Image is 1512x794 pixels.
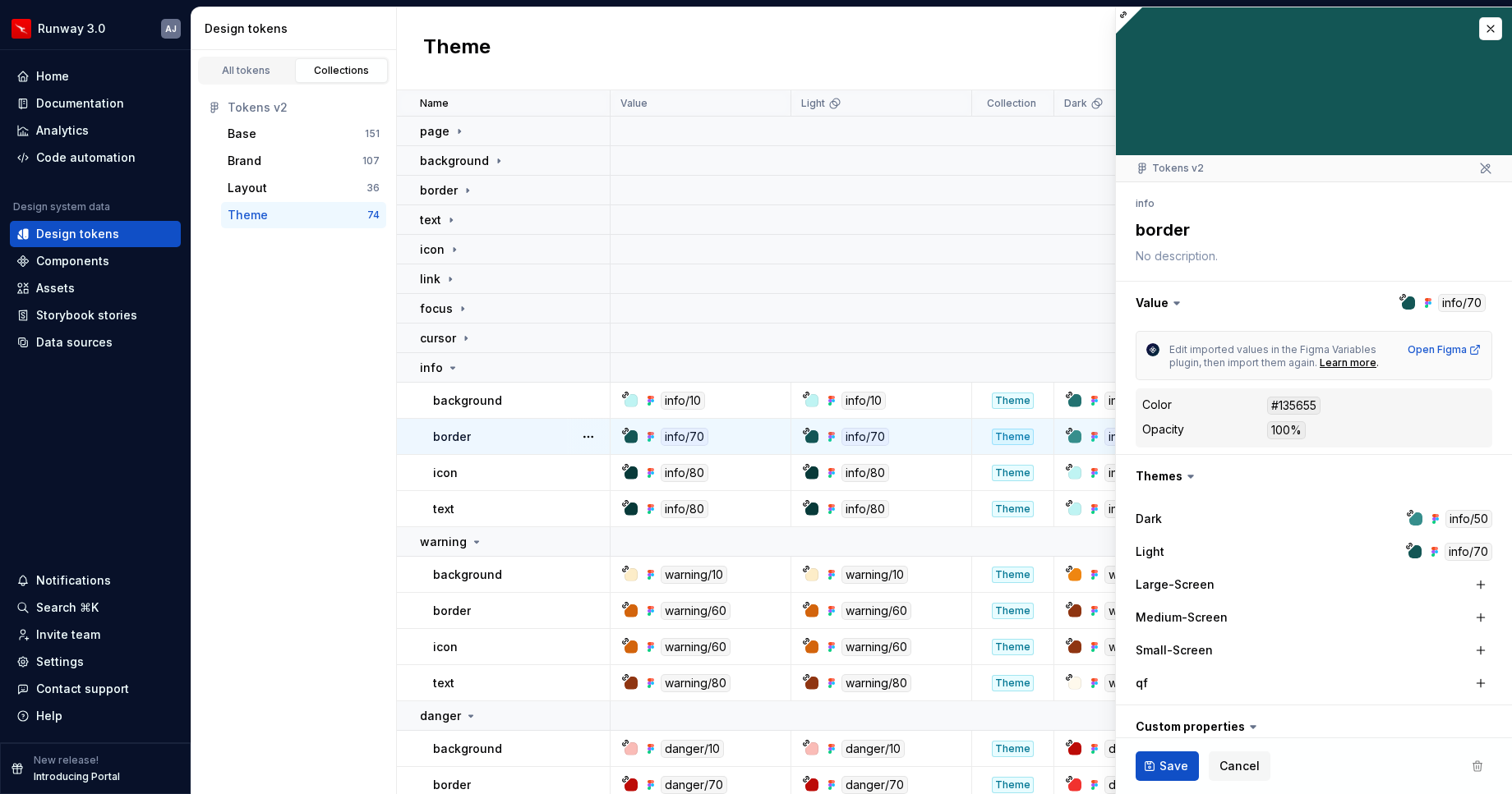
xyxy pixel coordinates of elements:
[433,465,458,481] p: icon
[992,465,1034,481] div: Theme
[1136,609,1228,626] label: Medium-Screen
[841,392,886,410] div: info/10
[1136,197,1155,209] li: info
[36,280,75,296] div: Assets
[1142,421,1184,438] div: Opacity
[221,175,386,201] a: Layout36
[1136,675,1148,691] label: qf
[228,153,261,169] div: Brand
[1136,642,1213,659] label: Small-Screen
[10,63,181,89] a: Home
[1142,397,1172,413] div: Color
[1136,511,1162,527] label: Dark
[841,776,908,794] div: danger/70
[365,127,380,140] div: 151
[36,654,84,670] div: Settings
[1064,97,1087,110] p: Dark
[992,777,1034,793] div: Theme
[1104,464,1149,482] div: info/10
[1104,566,1173,584] div: warning/50
[36,95,124,112] div: Documentation
[433,741,502,757] p: background
[992,567,1034,583] div: Theme
[420,330,456,347] p: cursor
[10,248,181,274] a: Components
[1136,544,1164,560] label: Light
[661,566,727,584] div: warning/10
[367,209,380,222] div: 74
[420,360,443,376] p: info
[801,97,825,110] p: Light
[992,501,1034,517] div: Theme
[228,180,267,196] div: Layout
[1209,751,1270,781] button: Cancel
[661,392,705,410] div: info/10
[661,674,731,692] div: warning/80
[36,681,129,697] div: Contact support
[661,638,731,656] div: warning/60
[420,153,489,169] p: background
[841,602,911,620] div: warning/60
[1104,674,1173,692] div: warning/05
[841,428,889,446] div: info/70
[1169,343,1379,369] span: Edit imported values in the Figma Variables plugin, then import them again.
[34,754,99,767] p: New release!
[1136,576,1215,593] label: Large-Screen
[1408,343,1482,356] a: Open Figma
[841,464,889,482] div: info/80
[34,770,120,783] p: Introducing Portal
[221,148,386,174] button: Brand107
[1219,758,1260,774] span: Cancel
[3,11,187,46] button: Runway 3.0AJ
[38,21,105,37] div: Runway 3.0
[1104,428,1151,446] div: info/50
[10,117,181,144] a: Analytics
[36,149,136,166] div: Code automation
[433,639,458,655] p: icon
[10,329,181,356] a: Data sources
[1104,392,1152,410] div: info/60
[433,603,471,619] p: border
[362,154,380,168] div: 107
[36,253,109,269] div: Components
[10,221,181,247] a: Design tokens
[1132,215,1489,245] textarea: border
[1136,162,1204,175] div: Tokens v2
[661,602,731,620] div: warning/60
[10,676,181,702] button: Contact support
[10,622,181,648] a: Invite team
[221,121,386,147] button: Base151
[433,567,502,583] p: background
[10,145,181,171] a: Code automation
[228,207,268,223] div: Theme
[1445,510,1492,528] div: info/50
[221,202,386,228] a: Theme74
[661,500,708,518] div: info/80
[228,126,256,142] div: Base
[165,22,177,35] div: AJ
[10,649,181,675] a: Settings
[433,777,471,793] p: border
[1376,356,1379,369] span: .
[36,68,69,85] div: Home
[992,675,1034,691] div: Theme
[661,776,727,794] div: danger/70
[1104,500,1149,518] div: info/10
[36,334,113,351] div: Data sources
[36,307,137,324] div: Storybook stories
[10,567,181,594] button: Notifications
[841,638,911,656] div: warning/60
[992,603,1034,619] div: Theme
[205,64,288,77] div: All tokens
[1104,602,1174,620] div: warning/80
[992,429,1034,445] div: Theme
[420,708,461,724] p: danger
[841,566,908,584] div: warning/10
[992,392,1034,409] div: Theme
[433,675,454,691] p: text
[36,599,99,616] div: Search ⌘K
[10,703,181,729] button: Help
